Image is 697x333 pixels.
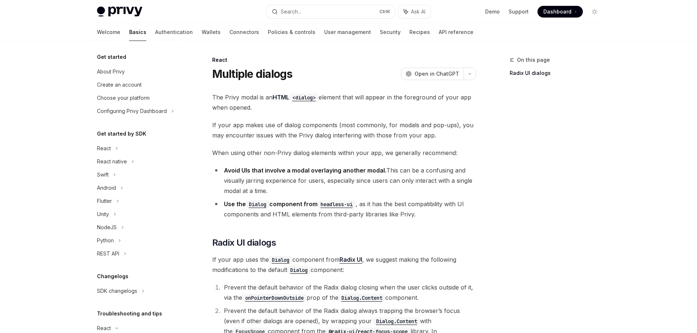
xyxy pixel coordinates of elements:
[91,65,185,78] a: About Privy
[224,167,386,174] strong: Avoid UIs that involve a modal overlaying another modal.
[281,7,301,16] div: Search...
[97,287,137,295] div: SDK changelogs
[398,5,431,18] button: Ask AI
[289,94,319,102] code: <dialog>
[229,23,259,41] a: Connectors
[97,80,142,89] div: Create an account
[338,294,385,301] a: Dialog.Content
[222,282,476,303] li: Prevent the default behavior of the Radix dialog closing when the user clicks outside of it, via ...
[401,68,464,80] button: Open in ChatGPT
[91,91,185,105] a: Choose your platform
[510,67,606,79] a: Radix UI dialogs
[212,254,476,275] span: If your app uses the component from , we suggest making the following modifications to the defaul...
[212,92,476,113] span: The Privy modal is an element that will appear in the foreground of your app when opened.
[439,23,473,41] a: API reference
[340,256,362,263] strong: Radix UI
[97,67,125,76] div: About Privy
[97,107,167,116] div: Configuring Privy Dashboard
[97,197,112,205] div: Flutter
[97,94,150,102] div: Choose your platform
[485,8,500,15] a: Demo
[589,6,600,18] button: Toggle dark mode
[97,23,120,41] a: Welcome
[212,165,476,196] li: This can be a confusing and visually jarring experience for users, especially since users can onl...
[340,256,362,264] a: Radix UI
[373,317,420,325] code: Dialog.Content
[97,144,111,153] div: React
[380,23,401,41] a: Security
[411,8,426,15] span: Ask AI
[543,8,572,15] span: Dashboard
[269,256,292,264] code: Dialog
[318,200,356,208] a: headless-ui
[537,6,583,18] a: Dashboard
[324,23,371,41] a: User management
[129,23,146,41] a: Basics
[212,148,476,158] span: When using other non-Privy dialog elements within your app, we generally recommend:
[97,157,127,166] div: React native
[212,56,476,64] div: React
[242,294,307,301] a: onPointerDownOutside
[202,23,221,41] a: Wallets
[91,78,185,91] a: Create an account
[97,7,142,17] img: light logo
[287,266,311,273] a: Dialog
[379,9,390,15] span: Ctrl K
[212,67,293,80] h1: Multiple dialogs
[97,249,119,258] div: REST API
[409,23,430,41] a: Recipes
[242,294,307,302] code: onPointerDownOutside
[97,170,109,179] div: Swift
[212,237,276,249] span: Radix UI dialogs
[509,8,529,15] a: Support
[97,129,146,138] h5: Get started by SDK
[97,53,126,61] h5: Get started
[415,70,459,77] span: Open in ChatGPT
[97,272,128,281] h5: Changelogs
[338,294,385,302] code: Dialog.Content
[97,236,114,245] div: Python
[372,317,420,325] a: Dialog.Content
[273,94,319,101] a: HTML<dialog>
[97,210,109,219] div: Unity
[246,200,269,208] a: Dialog
[267,5,395,18] button: Search...CtrlK
[269,256,292,263] a: Dialog
[212,120,476,140] span: If your app makes use of dialog components (most commonly, for modals and pop-ups), you may encou...
[97,309,162,318] h5: Troubleshooting and tips
[224,200,356,208] strong: Use the component from
[97,183,116,192] div: Android
[268,23,315,41] a: Policies & controls
[155,23,193,41] a: Authentication
[97,223,117,232] div: NodeJS
[97,324,111,333] div: React
[212,199,476,219] li: , as it has the best compatibility with UI components and HTML elements from third-party librarie...
[517,56,550,64] span: On this page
